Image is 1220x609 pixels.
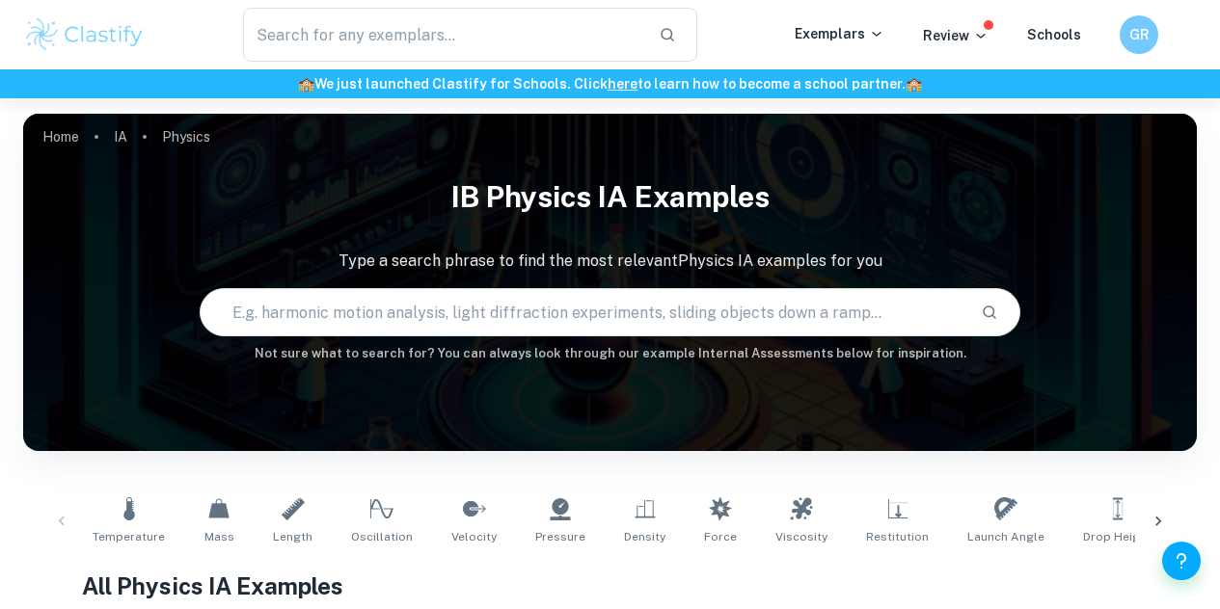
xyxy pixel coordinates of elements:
[4,73,1216,94] h6: We just launched Clastify for Schools. Click to learn how to become a school partner.
[451,528,497,545] span: Velocity
[82,569,1138,603] h1: All Physics IA Examples
[23,250,1197,273] p: Type a search phrase to find the most relevant Physics IA examples for you
[535,528,585,545] span: Pressure
[23,344,1197,363] h6: Not sure what to search for? You can always look through our example Internal Assessments below f...
[1128,24,1151,45] h6: GR
[201,285,966,339] input: E.g. harmonic motion analysis, light diffraction experiments, sliding objects down a ramp...
[162,126,210,147] p: Physics
[23,15,146,54] img: Clastify logo
[704,528,737,545] span: Force
[1083,528,1152,545] span: Drop Height
[1027,27,1081,42] a: Schools
[273,528,312,545] span: Length
[204,528,234,545] span: Mass
[624,528,665,545] span: Density
[608,76,637,92] a: here
[23,168,1197,226] h1: IB Physics IA examples
[775,528,827,545] span: Viscosity
[866,528,929,545] span: Restitution
[298,76,314,92] span: 🏫
[114,123,127,150] a: IA
[906,76,922,92] span: 🏫
[1162,542,1201,580] button: Help and Feedback
[973,296,1006,329] button: Search
[923,25,989,46] p: Review
[795,23,884,44] p: Exemplars
[243,8,643,62] input: Search for any exemplars...
[93,528,165,545] span: Temperature
[351,528,413,545] span: Oscillation
[967,528,1044,545] span: Launch Angle
[42,123,79,150] a: Home
[1120,15,1158,54] button: GR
